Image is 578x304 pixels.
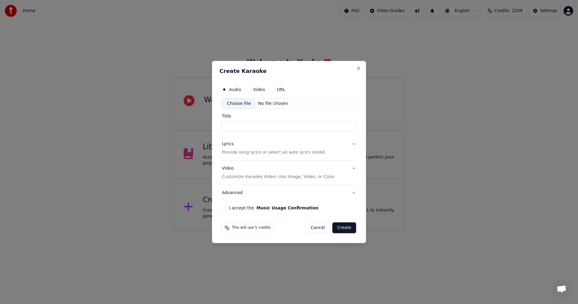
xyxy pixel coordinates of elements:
[222,185,356,201] button: Advanced
[222,141,234,147] div: Lyrics
[232,225,271,230] span: This will use 5 credits
[256,206,319,210] button: I accept the
[306,222,330,233] button: Cancel
[256,101,291,107] div: No file chosen
[253,87,265,92] label: Video
[222,161,356,185] button: VideoCustomize Karaoke Video: Use Image, Video, or Color
[222,174,334,180] p: Customize Karaoke Video: Use Image, Video, or Color
[229,206,319,210] label: I accept the
[222,114,356,118] label: Title
[222,150,325,156] p: Provide song lyrics or select an auto lyrics model
[222,136,356,161] button: LyricsProvide song lyrics or select an auto lyrics model
[222,166,334,180] div: Video
[229,87,241,92] label: Audio
[222,98,256,109] div: Choose File
[277,87,285,92] label: URL
[332,222,356,233] button: Create
[219,68,359,74] h2: Create Karaoke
